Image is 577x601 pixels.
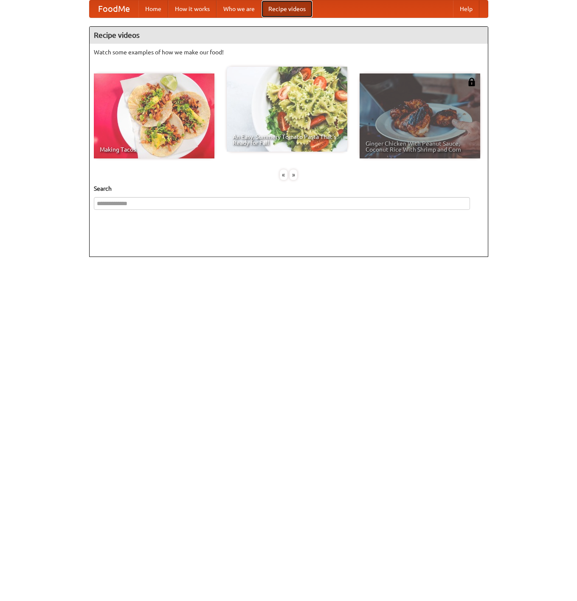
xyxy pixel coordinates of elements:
a: Making Tacos [94,73,214,158]
div: « [280,169,287,180]
a: Home [138,0,168,17]
div: » [290,169,297,180]
a: How it works [168,0,217,17]
a: Help [453,0,479,17]
a: An Easy, Summery Tomato Pasta That's Ready for Fall [227,67,347,152]
span: Making Tacos [100,147,208,152]
a: FoodMe [90,0,138,17]
img: 483408.png [467,78,476,86]
h4: Recipe videos [90,27,488,44]
p: Watch some examples of how we make our food! [94,48,484,56]
a: Recipe videos [262,0,312,17]
span: An Easy, Summery Tomato Pasta That's Ready for Fall [233,134,341,146]
a: Who we are [217,0,262,17]
h5: Search [94,184,484,193]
